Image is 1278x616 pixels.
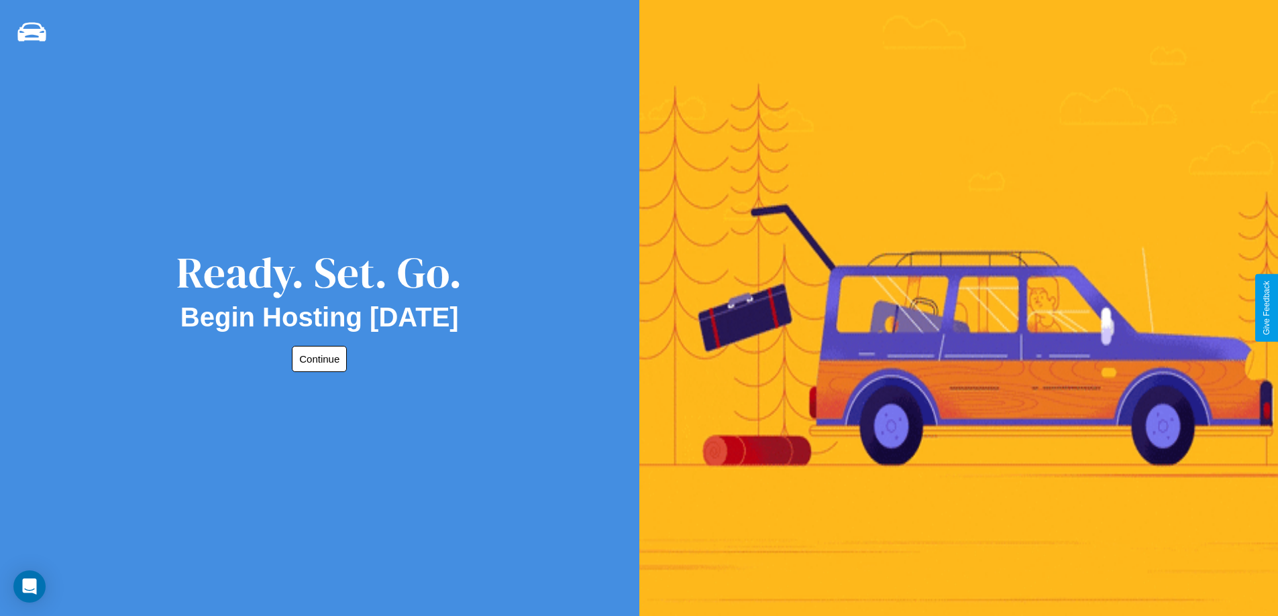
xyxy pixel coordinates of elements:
div: Open Intercom Messenger [13,570,46,603]
h2: Begin Hosting [DATE] [180,302,459,332]
button: Continue [292,346,347,372]
div: Give Feedback [1262,281,1271,335]
div: Ready. Set. Go. [176,243,462,302]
